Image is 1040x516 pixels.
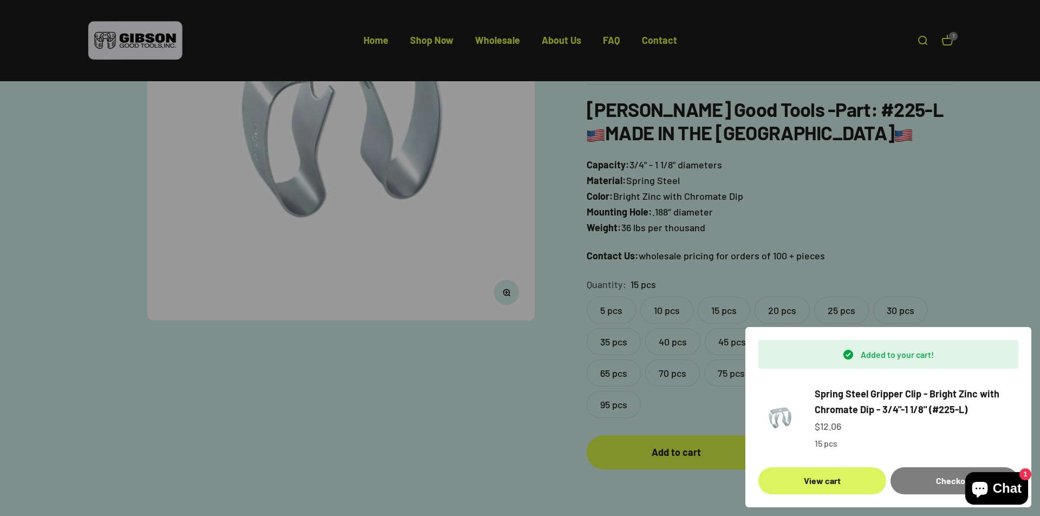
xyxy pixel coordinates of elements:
p: 15 pcs [815,436,1018,450]
div: Checkout [903,474,1005,488]
sale-price: $12.06 [815,419,841,434]
inbox-online-store-chat: Shopify online store chat [962,472,1031,507]
div: Added to your cart! [758,340,1018,369]
a: View cart [758,467,886,494]
button: Checkout [890,467,1018,494]
a: Spring Steel Gripper Clip - Bright Zinc with Chromate Dip - 3/4"-1 1/8" (#225-L) [815,386,1018,417]
img: Gripper clip, made & shipped from the USA! [758,396,802,440]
